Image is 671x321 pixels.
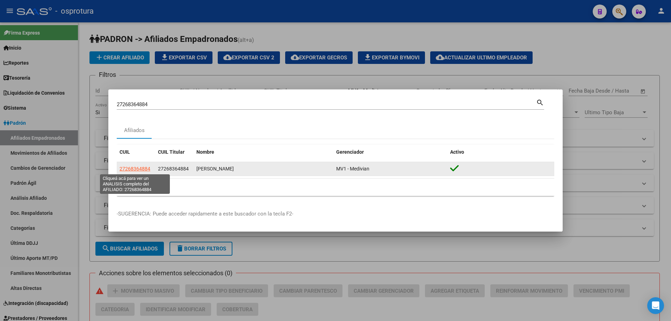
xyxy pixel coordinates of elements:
span: CUIL [120,149,130,155]
datatable-header-cell: CUIL Titular [155,145,194,160]
div: [PERSON_NAME] [196,165,331,173]
span: 27268364884 [158,166,189,172]
span: CUIL Titular [158,149,185,155]
span: Nombre [196,149,214,155]
datatable-header-cell: Activo [447,145,554,160]
div: 1 total [117,178,554,196]
span: Activo [450,149,464,155]
datatable-header-cell: CUIL [117,145,155,160]
datatable-header-cell: Gerenciador [333,145,447,160]
mat-icon: search [536,98,544,106]
span: 27268364884 [120,166,150,172]
div: Open Intercom Messenger [647,297,664,314]
div: Afiliados [124,126,145,134]
span: Gerenciador [336,149,364,155]
span: MV1 - Medivian [336,166,369,172]
datatable-header-cell: Nombre [194,145,333,160]
p: -SUGERENCIA: Puede acceder rapidamente a este buscador con la tecla F2- [117,210,554,218]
